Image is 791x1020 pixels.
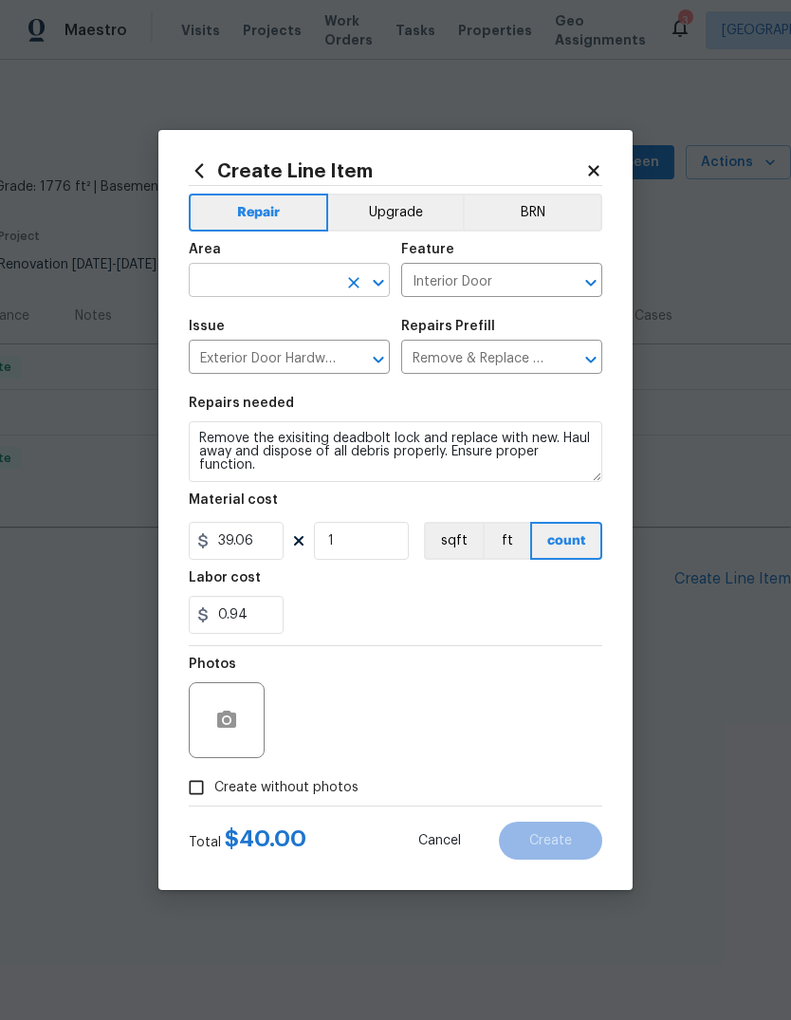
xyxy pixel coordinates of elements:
[189,493,278,507] h5: Material cost
[530,522,602,560] button: count
[189,421,602,482] textarea: Remove the exisiting deadbolt lock and replace with new. Haul away and dispose of all debris prop...
[340,269,367,296] button: Clear
[578,269,604,296] button: Open
[401,243,454,256] h5: Feature
[189,194,328,232] button: Repair
[189,243,221,256] h5: Area
[189,160,585,181] h2: Create Line Item
[189,571,261,584] h5: Labor cost
[499,822,602,860] button: Create
[225,827,306,850] span: $ 40.00
[189,658,236,671] h5: Photos
[483,522,530,560] button: ft
[578,346,604,373] button: Open
[418,834,461,848] span: Cancel
[214,778,359,798] span: Create without photos
[189,829,306,852] div: Total
[365,269,392,296] button: Open
[388,822,491,860] button: Cancel
[529,834,572,848] span: Create
[189,397,294,410] h5: Repairs needed
[189,320,225,333] h5: Issue
[424,522,483,560] button: sqft
[328,194,464,232] button: Upgrade
[463,194,602,232] button: BRN
[365,346,392,373] button: Open
[401,320,495,333] h5: Repairs Prefill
